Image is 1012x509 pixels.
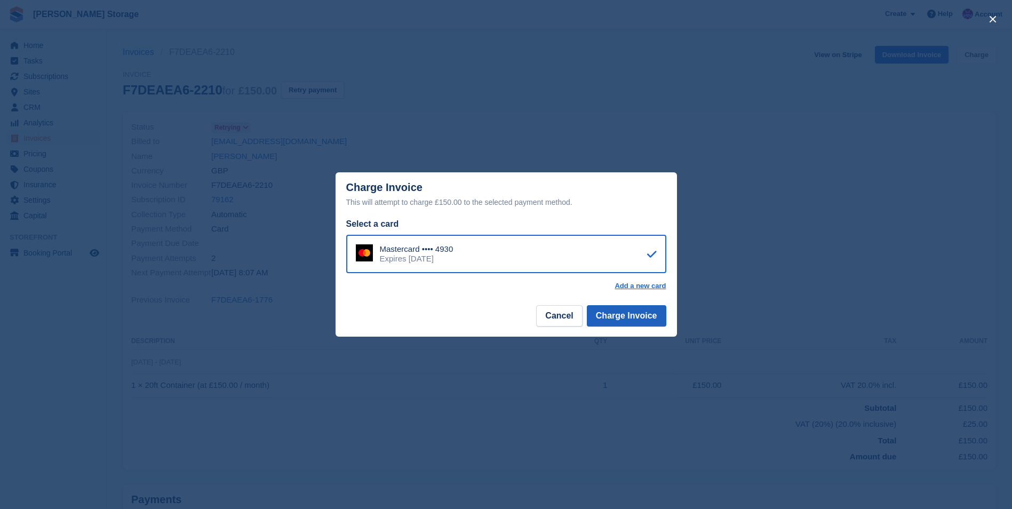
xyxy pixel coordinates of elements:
[346,218,666,230] div: Select a card
[346,181,666,209] div: Charge Invoice
[615,282,666,290] a: Add a new card
[984,11,1001,28] button: close
[346,196,666,209] div: This will attempt to charge £150.00 to the selected payment method.
[380,254,453,264] div: Expires [DATE]
[536,305,582,327] button: Cancel
[587,305,666,327] button: Charge Invoice
[356,244,373,261] img: Mastercard Logo
[380,244,453,254] div: Mastercard •••• 4930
